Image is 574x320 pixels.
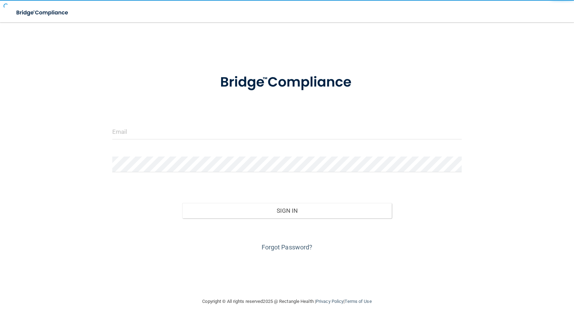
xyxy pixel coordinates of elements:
[112,124,462,139] input: Email
[182,203,392,218] button: Sign In
[316,299,343,304] a: Privacy Policy
[345,299,371,304] a: Terms of Use
[206,64,369,101] img: bridge_compliance_login_screen.278c3ca4.svg
[10,6,75,20] img: bridge_compliance_login_screen.278c3ca4.svg
[160,290,415,313] div: Copyright © All rights reserved 2025 @ Rectangle Health | |
[262,243,313,251] a: Forgot Password?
